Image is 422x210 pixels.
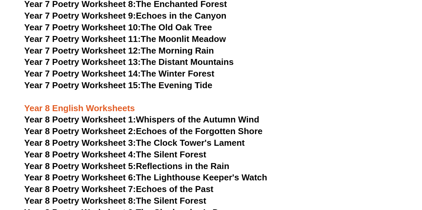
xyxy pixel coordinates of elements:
[24,46,214,56] a: Year 7 Poetry Worksheet 12:The Morning Rain
[24,69,215,79] a: Year 7 Poetry Worksheet 14:The Winter Forest
[24,114,136,124] span: Year 8 Poetry Worksheet 1:
[24,184,214,194] a: Year 8 Poetry Worksheet 7:Echoes of the Past
[24,11,136,21] span: Year 7 Poetry Worksheet 9:
[24,92,398,114] h3: Year 8 English Worksheets
[24,22,141,32] span: Year 7 Poetry Worksheet 10:
[24,80,213,90] a: Year 7 Poetry Worksheet 15:The Evening Tide
[24,172,267,182] a: Year 8 Poetry Worksheet 6:The Lighthouse Keeper's Watch
[24,149,136,159] span: Year 8 Poetry Worksheet 4:
[24,57,141,67] span: Year 7 Poetry Worksheet 13:
[24,161,230,171] a: Year 8 Poetry Worksheet 5:Reflections in the Rain
[24,57,234,67] a: Year 7 Poetry Worksheet 13:The Distant Mountains
[24,149,206,159] a: Year 8 Poetry Worksheet 4:The Silent Forest
[24,46,141,56] span: Year 7 Poetry Worksheet 12:
[24,138,136,148] span: Year 8 Poetry Worksheet 3:
[24,34,226,44] a: Year 7 Poetry Worksheet 11:The Moonlit Meadow
[24,138,245,148] a: Year 8 Poetry Worksheet 3:The Clock Tower's Lament
[24,184,136,194] span: Year 8 Poetry Worksheet 7:
[24,11,227,21] a: Year 7 Poetry Worksheet 9:Echoes in the Canyon
[24,114,259,124] a: Year 8 Poetry Worksheet 1:Whispers of the Autumn Wind
[24,80,141,90] span: Year 7 Poetry Worksheet 15:
[311,135,422,210] iframe: Chat Widget
[24,126,136,136] span: Year 8 Poetry Worksheet 2:
[24,69,141,79] span: Year 7 Poetry Worksheet 14:
[24,22,212,32] a: Year 7 Poetry Worksheet 10:The Old Oak Tree
[24,196,206,206] a: Year 8 Poetry Worksheet 8:The Silent Forest
[24,172,136,182] span: Year 8 Poetry Worksheet 6:
[24,126,263,136] a: Year 8 Poetry Worksheet 2:Echoes of the Forgotten Shore
[24,196,136,206] span: Year 8 Poetry Worksheet 8:
[24,34,141,44] span: Year 7 Poetry Worksheet 11:
[24,161,136,171] span: Year 8 Poetry Worksheet 5:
